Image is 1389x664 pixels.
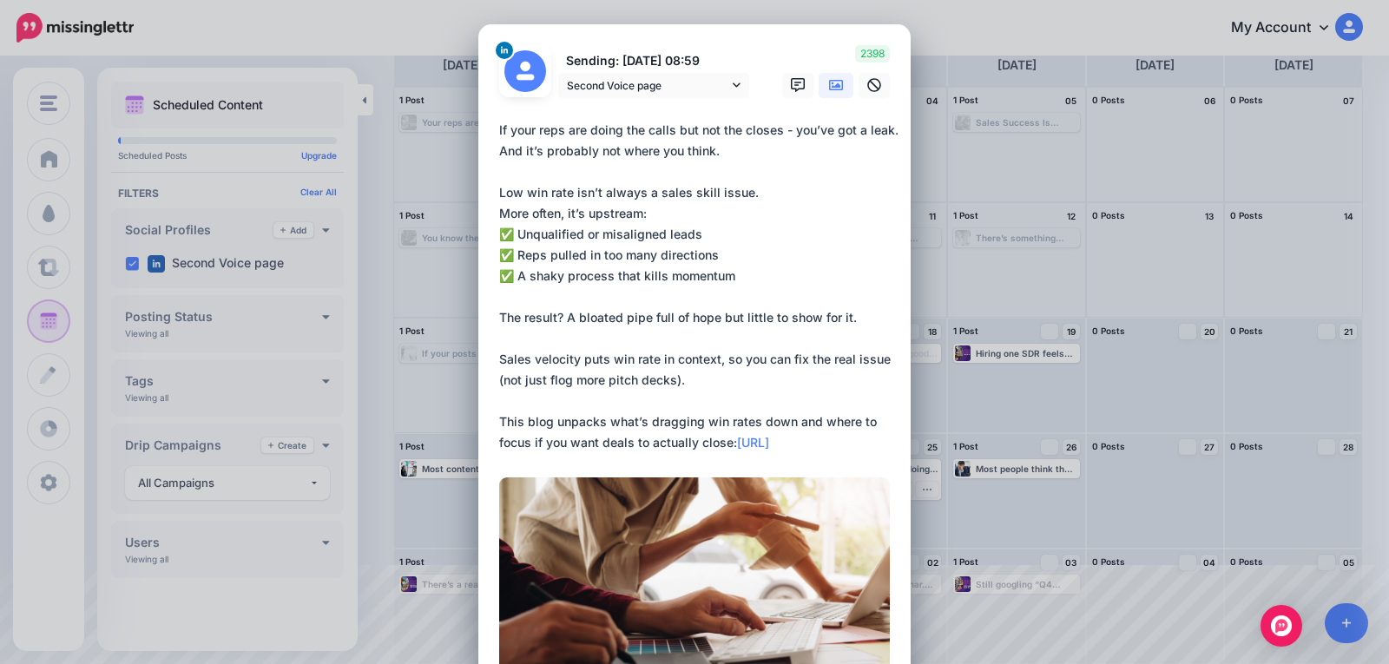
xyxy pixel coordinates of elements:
span: 2398 [855,45,890,62]
a: Second Voice page [558,73,749,98]
p: Sending: [DATE] 08:59 [558,51,749,71]
img: user_default_image.png [504,50,546,92]
div: Open Intercom Messenger [1261,605,1302,647]
span: Second Voice page [567,76,728,95]
div: If your reps are doing the calls but not the closes - you’ve got a leak. And it’s probably not wh... [499,120,899,453]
